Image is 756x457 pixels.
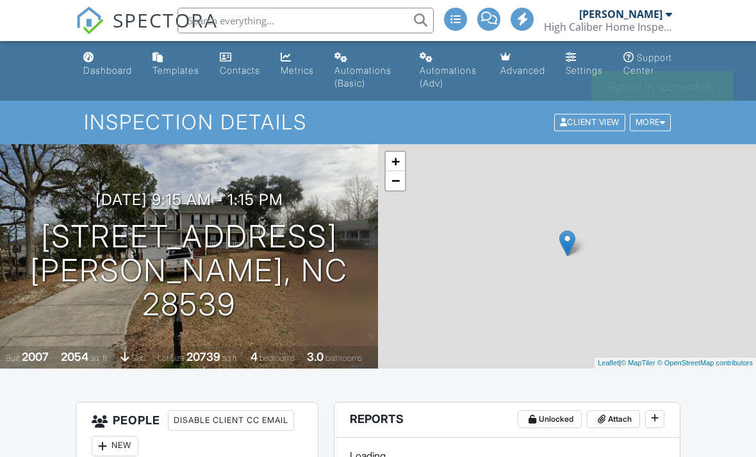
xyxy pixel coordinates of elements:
[566,65,603,76] div: Settings
[591,71,734,102] div: Signed in successfully.
[147,46,204,83] a: Templates
[630,114,671,131] div: More
[222,353,238,363] span: sq.ft.
[544,21,672,33] div: High Caliber Home Inspections, LLC
[325,353,362,363] span: bathrooms
[76,17,218,44] a: SPECTORA
[561,46,608,83] a: Settings
[78,46,137,83] a: Dashboard
[275,46,319,83] a: Metrics
[281,65,314,76] div: Metrics
[553,117,629,126] a: Client View
[657,359,753,367] a: © OpenStreetMap contributors
[92,436,138,456] div: New
[334,65,391,88] div: Automations (Basic)
[259,353,295,363] span: bedrooms
[61,350,88,363] div: 2054
[386,152,405,171] a: Zoom in
[220,65,260,76] div: Contacts
[420,65,477,88] div: Automations (Adv)
[168,410,294,431] div: Disable Client CC Email
[215,46,265,83] a: Contacts
[554,114,625,131] div: Client View
[595,358,756,369] div: |
[579,8,662,21] div: [PERSON_NAME]
[495,46,550,83] a: Advanced
[500,65,545,76] div: Advanced
[186,350,220,363] div: 20739
[386,171,405,190] a: Zoom out
[22,350,49,363] div: 2007
[621,359,655,367] a: © MapTiler
[152,65,199,76] div: Templates
[6,353,20,363] span: Built
[83,65,132,76] div: Dashboard
[177,8,434,33] input: Search everything...
[329,46,404,96] a: Automations (Basic)
[90,353,108,363] span: sq. ft.
[21,220,357,321] h1: [STREET_ADDRESS] [PERSON_NAME], NC 28539
[113,6,218,33] span: SPECTORA
[307,350,324,363] div: 3.0
[131,353,145,363] span: slab
[598,359,619,367] a: Leaflet
[158,353,185,363] span: Lot Size
[251,350,258,363] div: 4
[415,46,485,96] a: Automations (Advanced)
[95,191,283,208] h3: [DATE] 9:15 am - 1:15 pm
[84,111,672,133] h1: Inspection Details
[76,6,104,35] img: The Best Home Inspection Software - Spectora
